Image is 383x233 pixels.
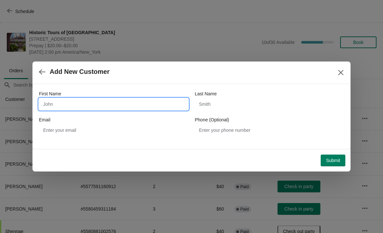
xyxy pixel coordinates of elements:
label: First Name [39,90,61,97]
label: Last Name [195,90,217,97]
label: Phone (Optional) [195,116,229,123]
span: Submit [326,158,340,163]
input: Enter your email [39,124,188,136]
input: John [39,98,188,110]
h2: Add New Customer [50,68,109,75]
button: Submit [321,155,345,166]
input: Smith [195,98,344,110]
input: Enter your phone number [195,124,344,136]
label: Email [39,116,50,123]
button: Close [335,67,347,78]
